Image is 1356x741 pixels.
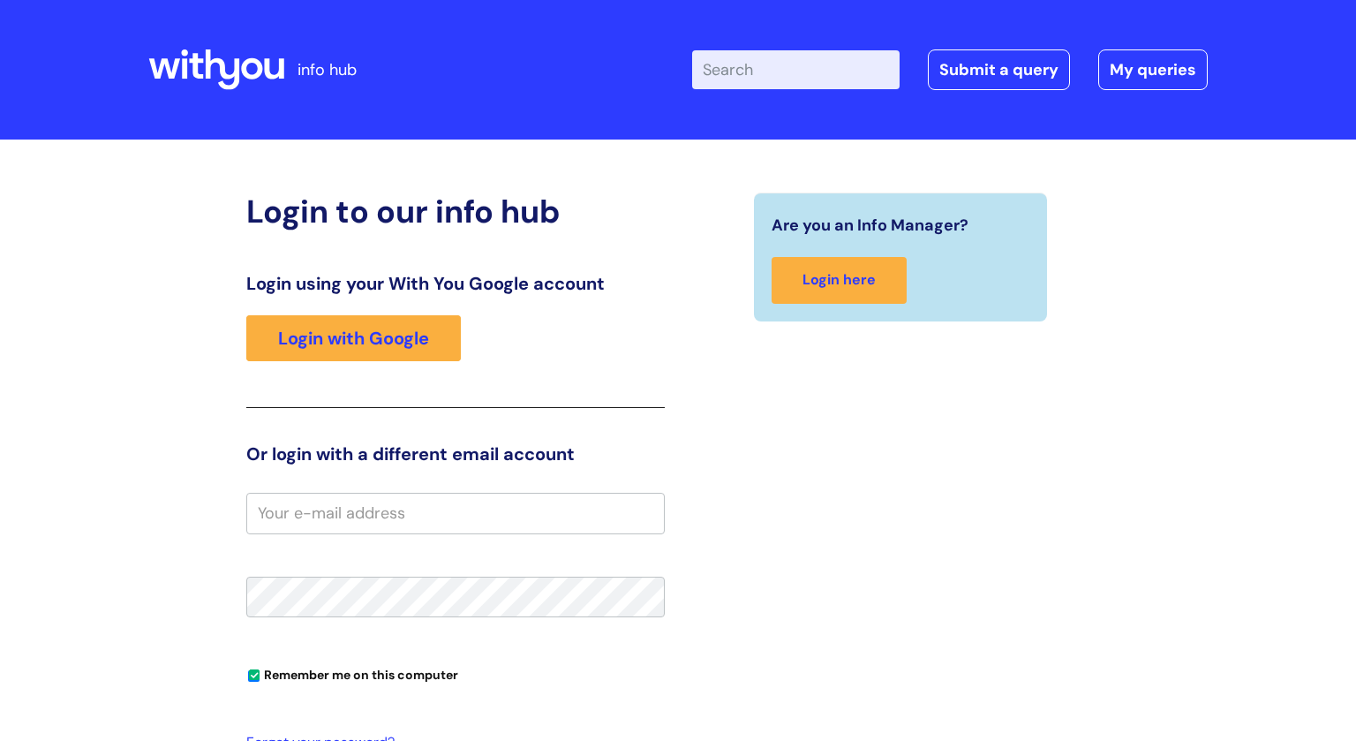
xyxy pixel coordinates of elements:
[246,315,461,361] a: Login with Google
[248,670,260,682] input: Remember me on this computer
[928,49,1070,90] a: Submit a query
[298,56,357,84] p: info hub
[246,663,458,683] label: Remember me on this computer
[246,443,665,465] h3: Or login with a different email account
[246,660,665,688] div: You can uncheck this option if you're logging in from a shared device
[246,493,665,533] input: Your e-mail address
[692,50,900,89] input: Search
[772,257,907,304] a: Login here
[1098,49,1208,90] a: My queries
[246,273,665,294] h3: Login using your With You Google account
[772,211,968,239] span: Are you an Info Manager?
[246,193,665,231] h2: Login to our info hub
